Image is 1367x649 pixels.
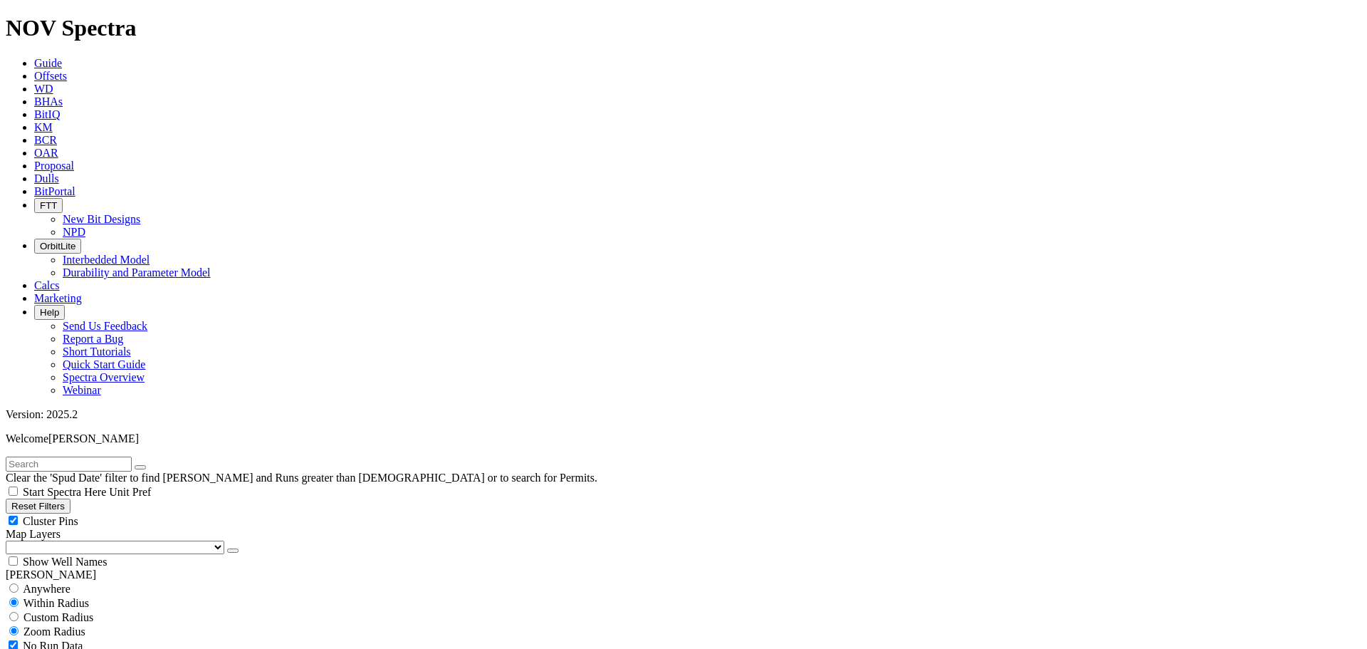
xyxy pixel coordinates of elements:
div: Version: 2025.2 [6,408,1361,421]
span: Within Radius [23,597,89,609]
a: NPD [63,226,85,238]
button: Help [34,305,65,320]
a: BitPortal [34,185,75,197]
a: Guide [34,57,62,69]
h1: NOV Spectra [6,15,1361,41]
button: Reset Filters [6,499,70,514]
a: Dulls [34,172,59,185]
button: OrbitLite [34,239,81,254]
a: New Bit Designs [63,213,140,225]
span: Custom Radius [23,611,93,623]
input: Start Spectra Here [9,487,18,496]
span: Unit Pref [109,486,151,498]
input: Search [6,457,132,472]
span: FTT [40,200,57,211]
span: Show Well Names [23,556,107,568]
span: [PERSON_NAME] [48,432,139,445]
a: BHAs [34,95,63,108]
p: Welcome [6,432,1361,445]
a: Quick Start Guide [63,358,145,370]
a: Marketing [34,292,82,304]
span: Zoom Radius [23,625,85,638]
a: OAR [34,147,58,159]
span: Cluster Pins [23,515,78,527]
a: Webinar [63,384,101,396]
a: BCR [34,134,57,146]
span: Help [40,307,59,318]
a: BitIQ [34,108,60,120]
span: OrbitLite [40,241,75,251]
a: Send Us Feedback [63,320,147,332]
a: Short Tutorials [63,346,131,358]
a: Report a Bug [63,333,123,345]
a: WD [34,83,53,95]
a: Interbedded Model [63,254,150,266]
div: [PERSON_NAME] [6,568,1361,581]
a: Proposal [34,160,74,172]
a: Spectra Overview [63,371,145,383]
span: Clear the 'Spud Date' filter to find [PERSON_NAME] and Runs greater than [DEMOGRAPHIC_DATA] or to... [6,472,597,484]
a: KM [34,121,53,133]
span: Map Layers [6,528,61,540]
span: Start Spectra Here [23,486,106,498]
span: Anywhere [23,583,70,595]
a: Offsets [34,70,67,82]
a: Durability and Parameter Model [63,266,211,279]
button: FTT [34,198,63,213]
a: Calcs [34,279,60,291]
